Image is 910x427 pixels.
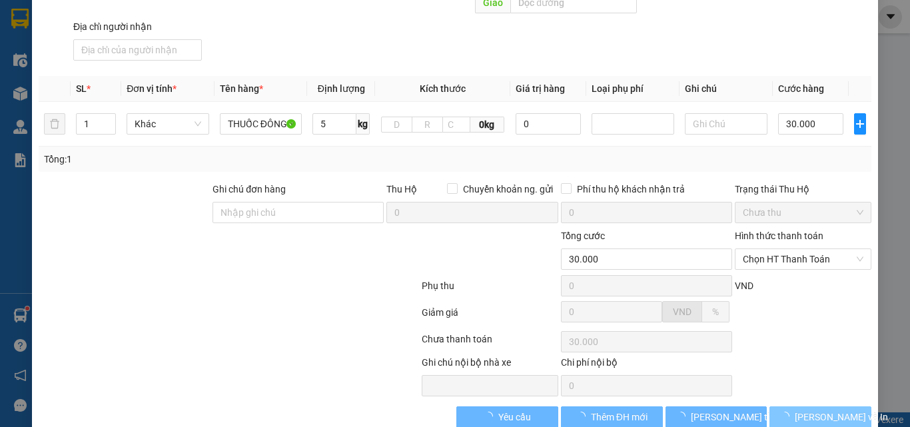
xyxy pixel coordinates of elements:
span: Thêm ĐH mới [591,410,648,424]
span: Định lượng [318,83,365,94]
div: Trạng thái Thu Hộ [735,182,871,197]
span: Yêu cầu [498,410,531,424]
span: Phí thu hộ khách nhận trả [572,182,690,197]
input: R [412,117,443,133]
button: plus [854,113,866,135]
span: Khác [135,114,201,134]
span: plus [855,119,865,129]
span: Tên hàng [220,83,263,94]
button: delete [44,113,65,135]
span: [PERSON_NAME] thay đổi [691,410,797,424]
span: 0kg [470,117,504,133]
input: Ghi chú đơn hàng [213,202,384,223]
span: Tổng cước [561,230,605,241]
div: Địa chỉ người nhận [73,19,202,34]
span: Kích thước [420,83,466,94]
div: Giảm giá [420,305,560,328]
span: VND [673,306,691,317]
span: [PERSON_NAME] và In [795,410,888,424]
th: Ghi chú [680,76,773,102]
span: Đơn vị tính [127,83,177,94]
div: Tổng: 1 [44,152,352,167]
span: Chọn HT Thanh Toán [743,249,863,269]
span: loading [676,412,691,421]
span: loading [576,412,591,421]
span: Giá trị hàng [516,83,565,94]
div: Ghi chú nội bộ nhà xe [422,355,558,375]
div: Chi phí nội bộ [561,355,732,375]
span: VND [735,280,753,291]
span: Chuyển khoản ng. gửi [458,182,558,197]
div: Phụ thu [420,278,560,302]
span: loading [780,412,795,421]
span: loading [484,412,498,421]
span: Cước hàng [778,83,824,94]
span: SL [76,83,87,94]
div: Chưa thanh toán [420,332,560,355]
input: VD: Bàn, Ghế [220,113,302,135]
span: kg [356,113,370,135]
input: C [442,117,470,133]
input: Địa chỉ của người nhận [73,39,202,61]
label: Ghi chú đơn hàng [213,184,286,195]
span: Chưa thu [743,203,863,222]
input: D [381,117,412,133]
span: % [712,306,719,317]
span: Thu Hộ [386,184,417,195]
input: Ghi Chú [685,113,767,135]
label: Hình thức thanh toán [735,230,823,241]
th: Loại phụ phí [586,76,680,102]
